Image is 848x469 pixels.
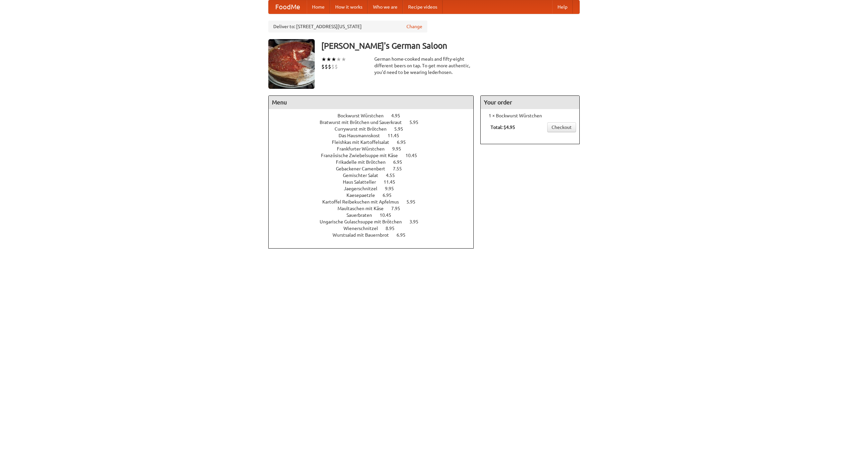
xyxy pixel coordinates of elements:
li: $ [328,63,331,70]
span: 9.95 [392,146,408,151]
a: Sauerbraten 10.45 [346,212,403,218]
span: Bratwurst mit Brötchen und Sauerkraut [320,120,408,125]
span: 11.45 [384,179,402,185]
li: ★ [341,56,346,63]
a: Französische Zwiebelsuppe mit Käse 10.45 [321,153,429,158]
a: Ungarische Gulaschsuppe mit Brötchen 3.95 [320,219,431,224]
img: angular.jpg [268,39,315,89]
a: Frankfurter Würstchen 9.95 [337,146,413,151]
span: 6.95 [383,193,398,198]
span: Currywurst mit Brötchen [335,126,393,132]
a: Frikadelle mit Brötchen 6.95 [336,159,414,165]
div: German home-cooked meals and fifty-eight different beers on tap. To get more authentic, you'd nee... [374,56,474,76]
span: 7.95 [391,206,407,211]
span: 6.95 [397,232,412,238]
span: Wurstsalad mit Bauernbrot [333,232,396,238]
li: 1 × Bockwurst Würstchen [484,112,576,119]
span: Sauerbraten [346,212,379,218]
span: Frankfurter Würstchen [337,146,391,151]
span: 4.55 [386,173,401,178]
span: Haus Salatteller [343,179,383,185]
a: Fleishkas mit Kartoffelsalat 6.95 [332,140,418,145]
h4: Your order [481,96,579,109]
span: Kartoffel Reibekuchen mit Apfelmus [322,199,405,205]
span: 5.95 [406,199,422,205]
a: Home [307,0,330,14]
span: Jaegerschnitzel [344,186,384,191]
span: 4.95 [391,113,407,118]
a: Who we are [368,0,403,14]
li: $ [335,63,338,70]
span: 6.95 [393,159,409,165]
a: Bockwurst Würstchen 4.95 [338,113,412,118]
span: Ungarische Gulaschsuppe mit Brötchen [320,219,408,224]
span: Bockwurst Würstchen [338,113,390,118]
a: Kaesepaetzle 6.95 [346,193,404,198]
a: Currywurst mit Brötchen 5.95 [335,126,415,132]
span: 3.95 [409,219,425,224]
b: Total: $4.95 [491,125,515,130]
span: Französische Zwiebelsuppe mit Käse [321,153,404,158]
span: Kaesepaetzle [346,193,382,198]
a: Bratwurst mit Brötchen und Sauerkraut 5.95 [320,120,431,125]
span: 8.95 [386,226,401,231]
span: 11.45 [388,133,406,138]
a: Wienerschnitzel 8.95 [344,226,407,231]
span: Gemischter Salat [343,173,385,178]
a: Wurstsalad mit Bauernbrot 6.95 [333,232,418,238]
span: 6.95 [397,140,412,145]
li: ★ [331,56,336,63]
a: Gebackener Camenbert 7.55 [336,166,414,171]
span: 10.45 [405,153,424,158]
li: ★ [326,56,331,63]
span: Maultaschen mit Käse [338,206,390,211]
span: Das Hausmannskost [339,133,387,138]
span: 7.55 [393,166,408,171]
a: Jaegerschnitzel 9.95 [344,186,406,191]
a: Change [406,23,422,30]
span: 5.95 [409,120,425,125]
a: Haus Salatteller 11.45 [343,179,407,185]
a: Das Hausmannskost 11.45 [339,133,411,138]
li: ★ [336,56,341,63]
span: 5.95 [394,126,410,132]
a: Help [552,0,573,14]
span: Fleishkas mit Kartoffelsalat [332,140,396,145]
div: Deliver to: [STREET_ADDRESS][US_STATE] [268,21,427,32]
a: FoodMe [269,0,307,14]
li: $ [325,63,328,70]
span: Gebackener Camenbert [336,166,392,171]
li: ★ [321,56,326,63]
span: Wienerschnitzel [344,226,385,231]
li: $ [321,63,325,70]
span: 10.45 [380,212,398,218]
li: $ [331,63,335,70]
a: Kartoffel Reibekuchen mit Apfelmus 5.95 [322,199,428,205]
a: Recipe videos [403,0,443,14]
a: Checkout [547,122,576,132]
a: Maultaschen mit Käse 7.95 [338,206,412,211]
h3: [PERSON_NAME]'s German Saloon [321,39,580,52]
a: How it works [330,0,368,14]
a: Gemischter Salat 4.55 [343,173,407,178]
span: Frikadelle mit Brötchen [336,159,392,165]
span: 9.95 [385,186,400,191]
h4: Menu [269,96,473,109]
